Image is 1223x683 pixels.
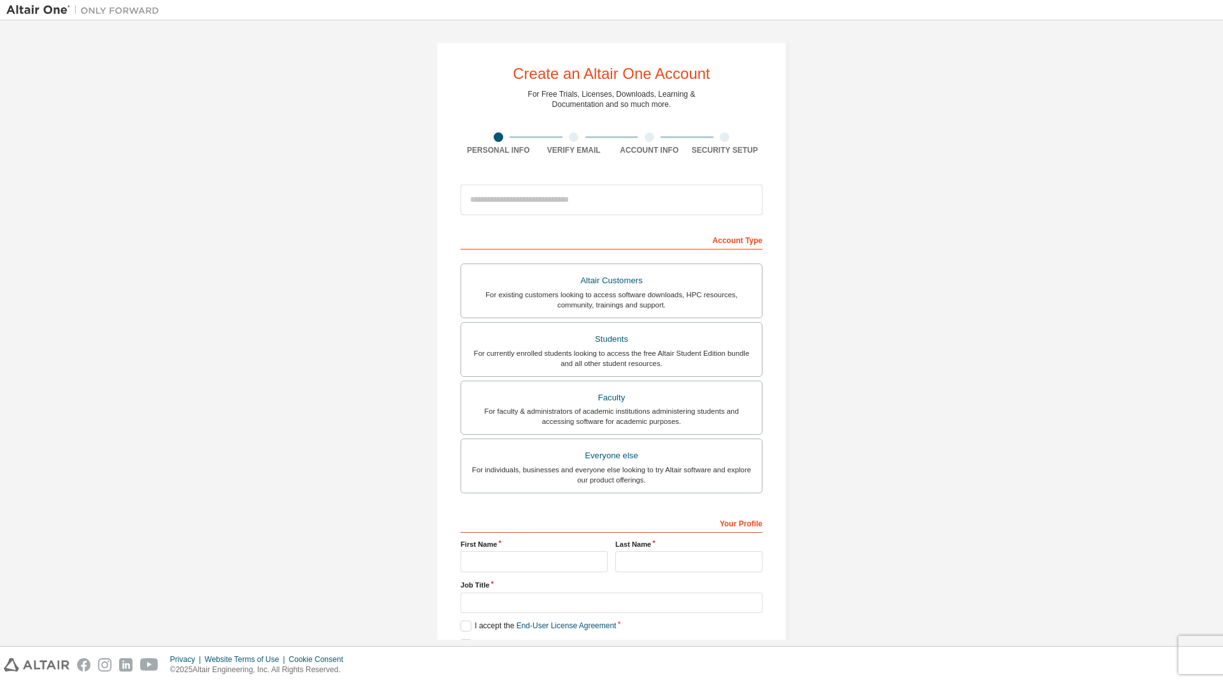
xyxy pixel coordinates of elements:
label: First Name [461,539,608,549]
div: Cookie Consent [289,654,350,665]
div: Students [469,330,754,348]
div: Account Type [461,229,762,250]
a: End-User License Agreement [517,621,617,630]
img: Altair One [6,4,166,17]
div: Privacy [170,654,204,665]
div: For faculty & administrators of academic institutions administering students and accessing softwa... [469,406,754,426]
label: Job Title [461,580,762,590]
div: Altair Customers [469,272,754,290]
div: Faculty [469,389,754,407]
div: Security Setup [687,145,763,155]
div: Account Info [611,145,687,155]
img: instagram.svg [98,658,111,672]
p: © 2025 Altair Engineering, Inc. All Rights Reserved. [170,665,351,675]
img: linkedin.svg [119,658,132,672]
div: Verify Email [536,145,612,155]
img: facebook.svg [77,658,90,672]
img: altair_logo.svg [4,658,69,672]
div: Everyone else [469,447,754,465]
div: Your Profile [461,512,762,533]
label: I accept the [461,621,616,631]
div: Website Terms of Use [204,654,289,665]
div: For Free Trials, Licenses, Downloads, Learning & Documentation and so much more. [528,89,696,109]
label: Last Name [615,539,762,549]
div: Personal Info [461,145,536,155]
div: For currently enrolled students looking to access the free Altair Student Edition bundle and all ... [469,348,754,369]
img: youtube.svg [140,658,159,672]
div: Create an Altair One Account [513,66,710,81]
label: I would like to receive marketing emails from Altair [461,639,644,650]
div: For existing customers looking to access software downloads, HPC resources, community, trainings ... [469,290,754,310]
div: For individuals, businesses and everyone else looking to try Altair software and explore our prod... [469,465,754,485]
